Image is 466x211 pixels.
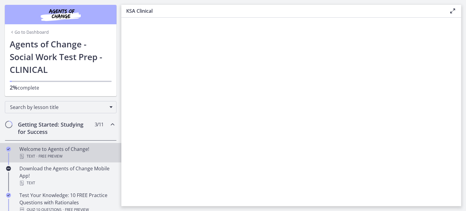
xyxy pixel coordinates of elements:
[24,7,97,22] img: Agents of Change Social Work Test Prep
[10,104,106,111] span: Search by lesson title
[36,153,37,160] span: ·
[95,121,103,128] span: 3 / 11
[39,153,62,160] span: Free preview
[18,121,92,135] h2: Getting Started: Studying for Success
[6,193,11,198] i: Completed
[19,165,114,187] div: Download the Agents of Change Mobile App!
[19,153,114,160] div: Text
[19,179,114,187] div: Text
[19,145,114,160] div: Welcome to Agents of Change!
[126,7,439,15] h3: KSA Clinical
[10,84,112,91] p: complete
[10,38,112,76] h1: Agents of Change - Social Work Test Prep - CLINICAL
[6,147,11,151] i: Completed
[10,29,49,35] a: Go to Dashboard
[5,101,116,113] div: Search by lesson title
[10,84,18,91] span: 2%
